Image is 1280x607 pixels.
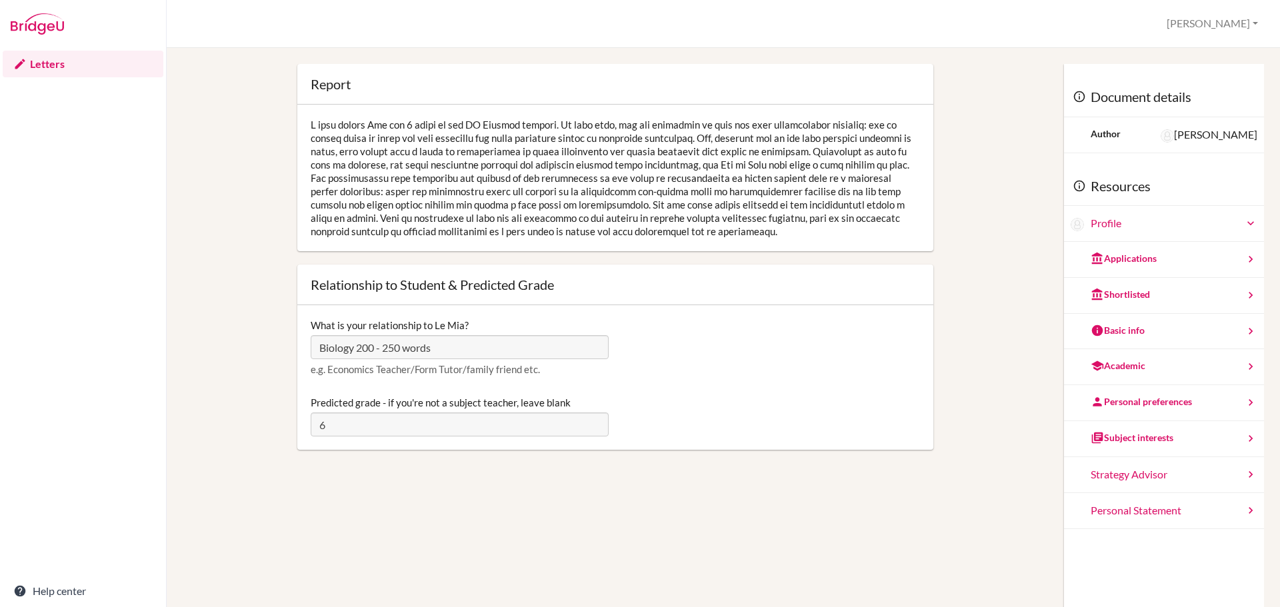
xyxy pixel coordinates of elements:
a: Basic info [1064,314,1264,350]
div: Resources [1064,167,1264,207]
div: Applications [1091,252,1157,265]
a: Letters [3,51,163,77]
a: Profile [1091,216,1257,231]
div: Personal preferences [1091,395,1192,408]
img: Bridge-U [11,13,64,35]
a: Help center [3,578,163,604]
p: e.g. Economics Teacher/Form Tutor/family friend etc. [311,362,609,376]
div: Shortlisted [1091,288,1150,301]
label: What is your relationship to Le Mia? [311,318,469,332]
a: Academic [1064,349,1264,385]
div: Relationship to Student & Predicted Grade [311,278,554,291]
a: Personal preferences [1064,385,1264,421]
div: Subject interests [1091,431,1173,444]
img: Le Mia Sowter [1071,218,1084,231]
div: Document details [1064,77,1264,117]
a: Subject interests [1064,421,1264,457]
a: Applications [1064,242,1264,278]
div: Basic info [1091,324,1145,337]
div: [PERSON_NAME] [1161,127,1257,143]
div: Report [311,77,351,91]
div: L ipsu dolors Ame con 6 adipi el sed DO Eiusmod tempori. Ut labo etdo, mag ali enimadmin ve quis ... [297,105,933,251]
div: Academic [1091,359,1145,372]
button: [PERSON_NAME] [1161,11,1264,36]
a: Strategy Advisor [1064,457,1264,493]
div: Author [1091,127,1121,141]
a: Shortlisted [1064,278,1264,314]
label: Predicted grade - if you're not a subject teacher, leave blank [311,396,571,409]
img: Simon Finnigan [1161,129,1174,143]
a: Personal Statement [1064,493,1264,529]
